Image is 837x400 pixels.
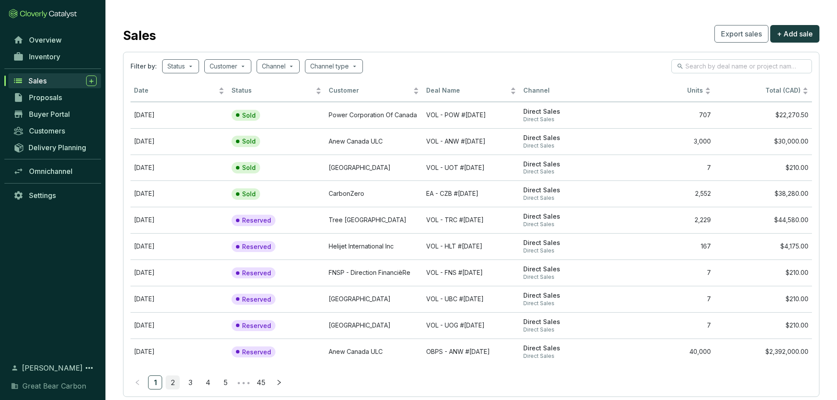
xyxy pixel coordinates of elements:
[9,123,101,138] a: Customers
[325,259,423,286] td: FNSP - Direction FinancièRe
[29,52,60,61] span: Inventory
[617,312,715,339] td: 7
[242,216,271,224] p: Reserved
[232,86,314,95] span: Status
[523,186,614,195] span: Direct Sales
[617,180,715,207] td: 2,552
[617,102,715,128] td: 707
[29,76,47,85] span: Sales
[523,195,614,202] span: Direct Sales
[130,62,157,71] span: Filter by:
[714,259,812,286] td: $210.00
[29,143,86,152] span: Delivery Planning
[423,80,520,102] th: Deal Name
[242,322,271,330] p: Reserved
[714,207,812,233] td: $44,580.00
[520,80,617,102] th: Channel
[617,128,715,155] td: 3,000
[423,207,520,233] td: VOL - TRC #2025-08-13
[236,375,250,389] li: Next 5 Pages
[123,26,156,45] h2: Sales
[617,233,715,259] td: 167
[325,180,423,207] td: CarbonZero
[523,221,614,228] span: Direct Sales
[254,376,268,389] a: 45
[423,233,520,259] td: VOL - HLT #2025-08-06
[523,292,614,300] span: Direct Sales
[523,318,614,326] span: Direct Sales
[325,286,423,312] td: University Of British Columbia
[228,80,326,102] th: Status
[219,376,232,389] a: 5
[29,126,65,135] span: Customers
[714,233,812,259] td: $4,175.00
[201,376,214,389] a: 4
[130,375,145,389] button: left
[130,207,228,233] td: Sep 11 2025
[130,259,228,286] td: Aug 28 2025
[523,160,614,169] span: Direct Sales
[130,80,228,102] th: Date
[242,295,271,303] p: Reserved
[242,137,256,145] p: Sold
[166,375,180,389] li: 2
[9,140,101,155] a: Delivery Planning
[523,353,614,360] span: Direct Sales
[617,80,715,102] th: Units
[29,36,62,44] span: Overview
[423,128,520,155] td: VOL - ANW #2025-08-19
[423,155,520,181] td: VOL - UOT #2025-07-29
[523,108,614,116] span: Direct Sales
[617,207,715,233] td: 2,229
[242,112,256,119] p: Sold
[130,312,228,339] td: Aug 28 2025
[523,142,614,149] span: Direct Sales
[325,102,423,128] td: Power Corporation Of Canada
[617,155,715,181] td: 7
[130,128,228,155] td: Sep 05 2025
[242,348,271,356] p: Reserved
[423,286,520,312] td: VOL - UBC #2025-07-29
[130,375,145,389] li: Previous Page
[9,188,101,203] a: Settings
[130,155,228,181] td: Aug 28 2025
[242,269,271,277] p: Reserved
[423,259,520,286] td: VOL - FNS #2025-07-29
[523,247,614,254] span: Direct Sales
[9,107,101,122] a: Buyer Portal
[714,102,812,128] td: $22,270.50
[29,191,56,200] span: Settings
[714,286,812,312] td: $210.00
[242,164,256,172] p: Sold
[523,213,614,221] span: Direct Sales
[523,239,614,247] span: Direct Sales
[130,102,228,128] td: Sep 05 2025
[134,86,217,95] span: Date
[325,312,423,339] td: University Of Guelph
[617,339,715,365] td: 40,000
[714,312,812,339] td: $210.00
[148,375,162,389] li: 1
[149,376,162,389] a: 1
[22,381,86,391] span: Great Bear Carbon
[621,86,703,95] span: Units
[523,274,614,281] span: Direct Sales
[272,375,286,389] button: right
[523,326,614,333] span: Direct Sales
[166,376,179,389] a: 2
[130,233,228,259] td: Sep 05 2025
[714,155,812,181] td: $210.00
[130,286,228,312] td: Aug 28 2025
[325,207,423,233] td: Tree Canada
[272,375,286,389] li: Next Page
[721,29,762,39] span: Export sales
[714,339,812,365] td: $2,392,000.00
[242,243,271,251] p: Reserved
[254,375,268,389] li: 45
[183,375,197,389] li: 3
[714,128,812,155] td: $30,000.00
[29,110,70,119] span: Buyer Portal
[426,86,509,95] span: Deal Name
[325,339,423,365] td: Anew Canada ULC
[777,29,813,39] span: + Add sale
